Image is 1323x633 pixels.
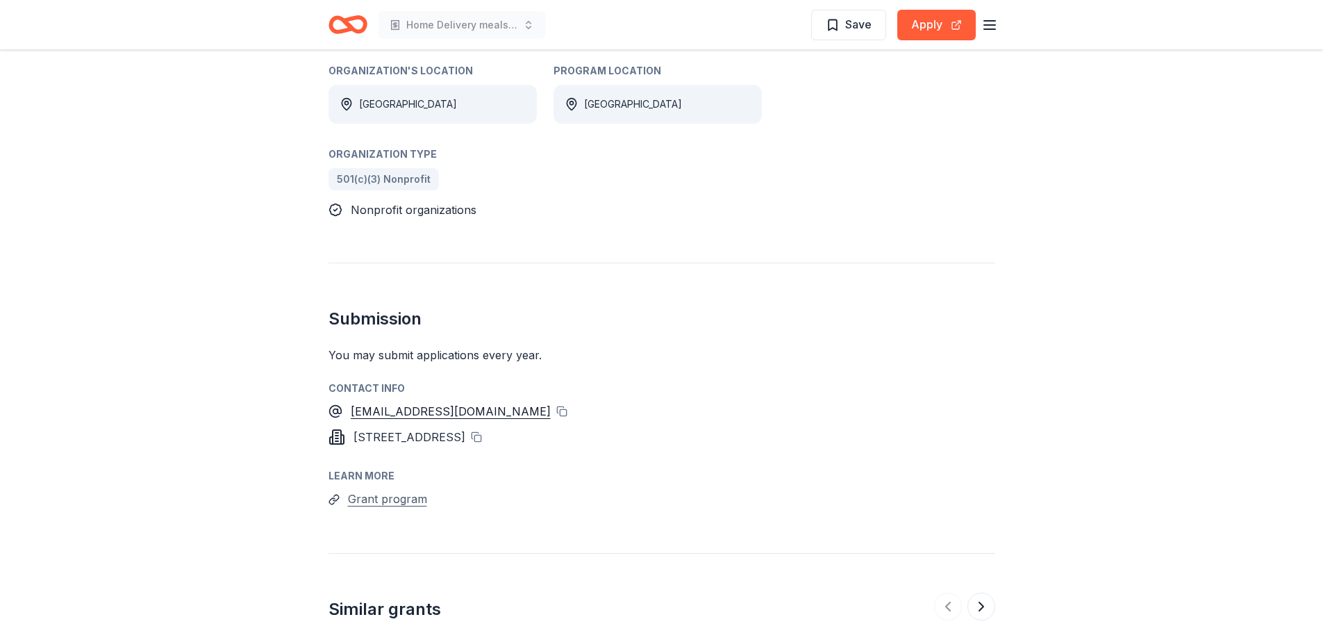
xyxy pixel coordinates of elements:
span: 501(c)(3) Nonprofit [337,171,431,188]
span: Nonprofit organizations [351,203,476,217]
div: Organization's Location [328,63,537,79]
div: You may submit applications every year . [328,347,995,363]
a: Home [328,8,367,41]
div: Contact info [328,380,995,397]
span: Save [845,15,872,33]
a: 501(c)(3) Nonprofit [328,168,439,190]
div: [GEOGRAPHIC_DATA] [359,96,457,113]
button: Home Delivery meals for Senior Citizens [378,11,545,39]
a: [EMAIL_ADDRESS][DOMAIN_NAME] [351,402,551,420]
div: Learn more [328,468,995,484]
button: Grant program [348,490,427,508]
div: Similar grants [328,598,441,620]
div: [GEOGRAPHIC_DATA] [584,96,682,113]
h2: Submission [328,308,995,330]
div: Organization Type [328,146,762,163]
button: Save [811,10,886,40]
div: Program Location [554,63,762,79]
span: [STREET_ADDRESS] [353,430,465,444]
span: Home Delivery meals for Senior Citizens [406,17,517,33]
button: Apply [897,10,976,40]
